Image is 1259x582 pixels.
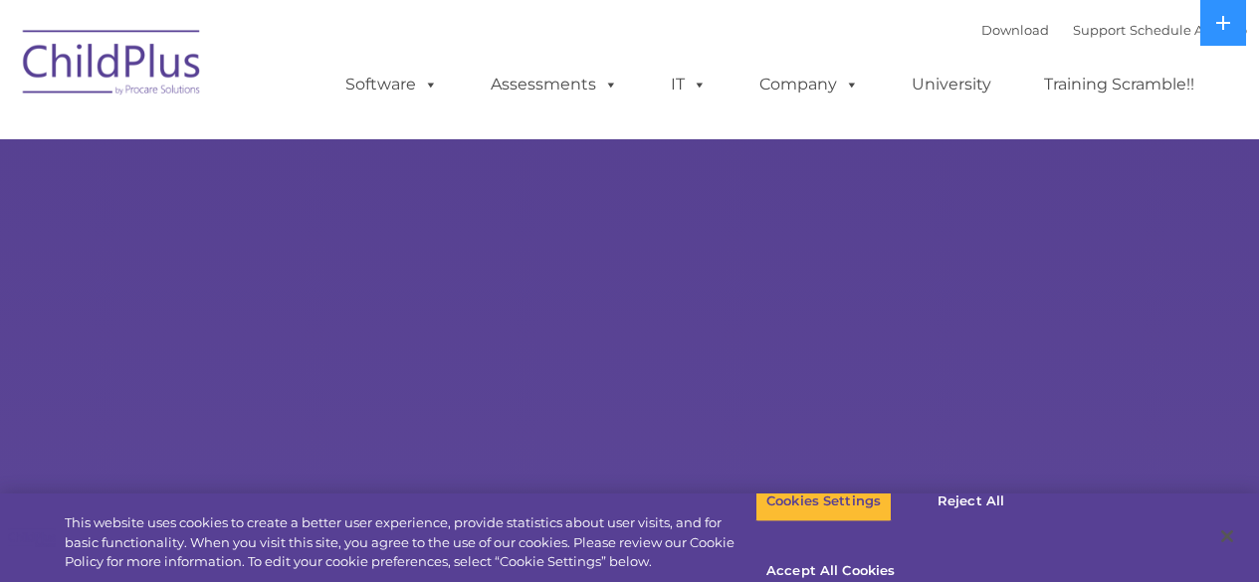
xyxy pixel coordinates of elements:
[1130,22,1247,38] a: Schedule A Demo
[981,22,1247,38] font: |
[981,22,1049,38] a: Download
[471,65,638,104] a: Assessments
[1205,514,1249,558] button: Close
[892,65,1011,104] a: University
[13,16,212,115] img: ChildPlus by Procare Solutions
[1073,22,1126,38] a: Support
[739,65,879,104] a: Company
[325,65,458,104] a: Software
[651,65,727,104] a: IT
[1024,65,1214,104] a: Training Scramble!!
[755,481,892,522] button: Cookies Settings
[909,481,1033,522] button: Reject All
[65,513,755,572] div: This website uses cookies to create a better user experience, provide statistics about user visit...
